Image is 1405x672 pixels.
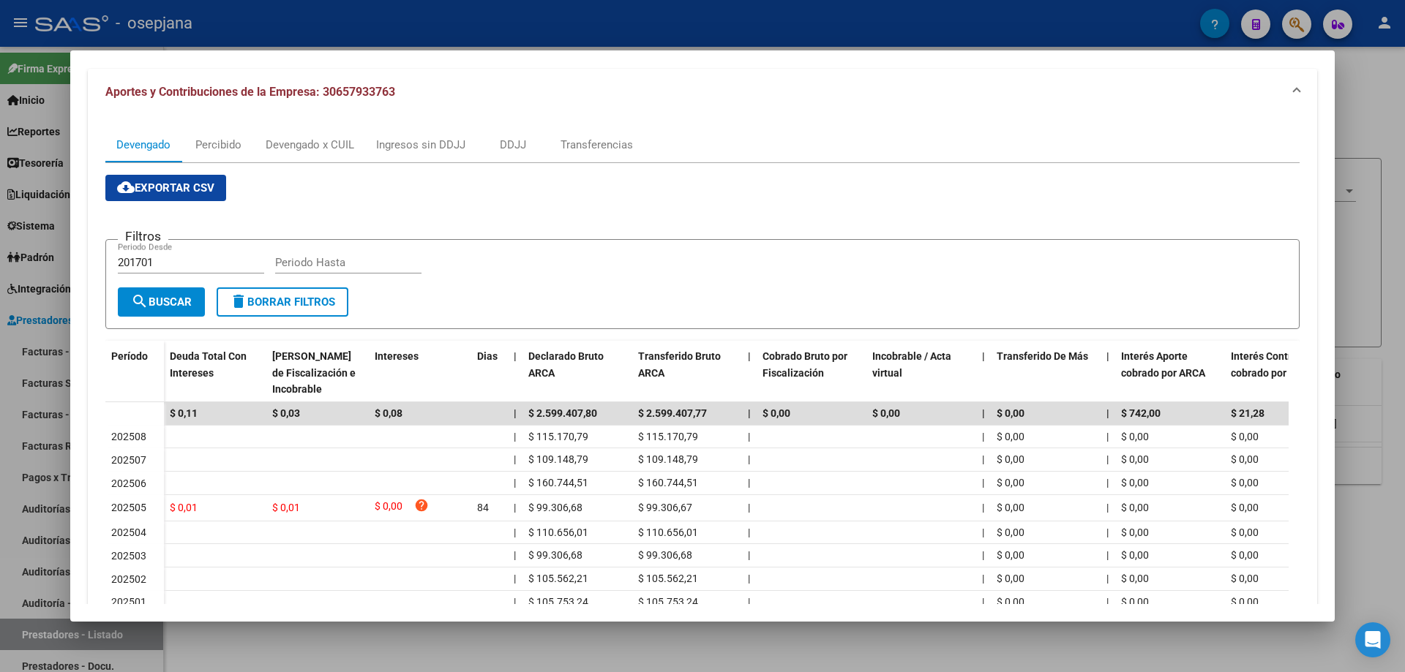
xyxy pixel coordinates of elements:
[1231,573,1259,584] span: $ 0,00
[1106,502,1109,513] span: |
[991,341,1101,405] datatable-header-cell: Transferido De Más
[528,477,588,488] span: $ 160.744,51
[638,407,707,419] span: $ 2.599.407,77
[117,181,214,195] span: Exportar CSV
[748,573,750,584] span: |
[982,431,984,442] span: |
[982,526,984,538] span: |
[982,549,984,561] span: |
[528,526,588,538] span: $ 110.656,01
[997,350,1088,362] span: Transferido De Más
[757,341,866,405] datatable-header-cell: Cobrado Bruto por Fiscalización
[982,477,984,488] span: |
[997,453,1024,465] span: $ 0,00
[88,69,1317,116] mat-expansion-panel-header: Aportes y Contribuciones de la Empresa: 30657933763
[105,85,395,99] span: Aportes y Contribuciones de la Empresa: 30657933763
[638,502,692,513] span: $ 99.306,67
[866,341,976,405] datatable-header-cell: Incobrable / Acta virtual
[170,502,198,513] span: $ 0,01
[117,178,135,196] mat-icon: cloud_download
[230,295,335,309] span: Borrar Filtros
[763,407,790,419] span: $ 0,00
[1106,549,1109,561] span: |
[477,350,498,362] span: Dias
[1106,477,1109,488] span: |
[217,287,348,317] button: Borrar Filtros
[1231,596,1259,608] span: $ 0,00
[1231,502,1259,513] span: $ 0,00
[514,596,516,608] span: |
[976,341,991,405] datatable-header-cell: |
[561,137,633,153] div: Transferencias
[638,549,692,561] span: $ 99.306,68
[638,477,698,488] span: $ 160.744,51
[763,350,847,379] span: Cobrado Bruto por Fiscalización
[982,407,985,419] span: |
[1106,573,1109,584] span: |
[1231,431,1259,442] span: $ 0,00
[131,292,149,310] mat-icon: search
[528,549,582,561] span: $ 99.306,68
[997,407,1024,419] span: $ 0,00
[514,502,516,513] span: |
[514,407,517,419] span: |
[528,502,582,513] span: $ 99.306,68
[638,573,698,584] span: $ 105.562,21
[982,350,985,362] span: |
[514,573,516,584] span: |
[1106,453,1109,465] span: |
[872,407,900,419] span: $ 0,00
[638,350,721,379] span: Transferido Bruto ARCA
[528,431,588,442] span: $ 115.170,79
[528,407,597,419] span: $ 2.599.407,80
[1115,341,1225,405] datatable-header-cell: Interés Aporte cobrado por ARCA
[514,526,516,538] span: |
[1121,431,1149,442] span: $ 0,00
[266,341,369,405] datatable-header-cell: Deuda Bruta Neto de Fiscalización e Incobrable
[638,431,698,442] span: $ 115.170,79
[1121,549,1149,561] span: $ 0,00
[111,526,146,538] span: 202504
[528,453,588,465] span: $ 109.148,79
[638,526,698,538] span: $ 110.656,01
[111,350,148,362] span: Período
[375,498,402,518] span: $ 0,00
[1121,502,1149,513] span: $ 0,00
[105,175,226,201] button: Exportar CSV
[116,137,171,153] div: Devengado
[514,477,516,488] span: |
[748,477,750,488] span: |
[1231,453,1259,465] span: $ 0,00
[522,341,632,405] datatable-header-cell: Declarado Bruto ARCA
[1106,431,1109,442] span: |
[514,549,516,561] span: |
[528,350,604,379] span: Declarado Bruto ARCA
[872,350,951,379] span: Incobrable / Acta virtual
[638,596,698,608] span: $ 105.753,24
[1231,407,1264,419] span: $ 21,28
[111,431,146,442] span: 202508
[982,596,984,608] span: |
[111,573,146,585] span: 202502
[1121,407,1161,419] span: $ 742,00
[982,453,984,465] span: |
[195,137,241,153] div: Percibido
[118,287,205,317] button: Buscar
[1121,573,1149,584] span: $ 0,00
[376,137,465,153] div: Ingresos sin DDJJ
[1106,526,1109,538] span: |
[1106,407,1109,419] span: |
[748,431,750,442] span: |
[230,292,247,310] mat-icon: delete
[111,477,146,489] span: 202506
[1121,453,1149,465] span: $ 0,00
[477,502,489,513] span: 84
[632,341,742,405] datatable-header-cell: Transferido Bruto ARCA
[500,137,526,153] div: DDJJ
[748,526,750,538] span: |
[997,526,1024,538] span: $ 0,00
[111,596,146,608] span: 202501
[170,407,198,419] span: $ 0,11
[272,407,300,419] span: $ 0,03
[414,498,429,513] i: help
